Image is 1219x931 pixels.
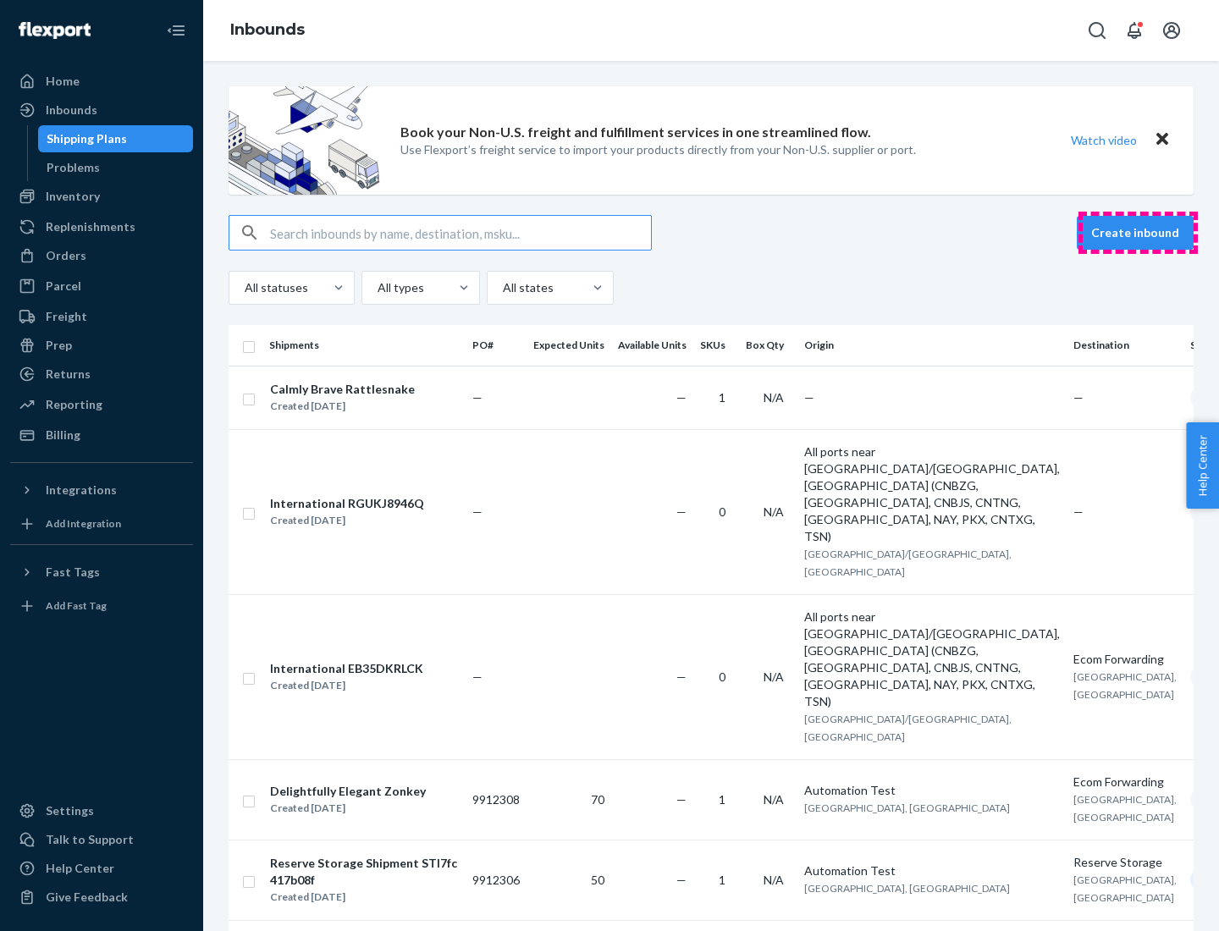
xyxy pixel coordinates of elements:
[676,792,687,807] span: —
[719,669,725,684] span: 0
[10,391,193,418] a: Reporting
[270,677,423,694] div: Created [DATE]
[46,482,117,499] div: Integrations
[1073,390,1084,405] span: —
[1151,128,1173,152] button: Close
[1073,651,1177,668] div: Ecom Forwarding
[270,495,424,512] div: International RGUKJ8946Q
[270,381,415,398] div: Calmly Brave Rattlesnake
[764,669,784,684] span: N/A
[591,873,604,887] span: 50
[10,855,193,882] a: Help Center
[1073,504,1084,519] span: —
[804,548,1012,578] span: [GEOGRAPHIC_DATA]/[GEOGRAPHIC_DATA], [GEOGRAPHIC_DATA]
[270,783,426,800] div: Delightfully Elegant Zonkey
[676,504,687,519] span: —
[46,218,135,235] div: Replenishments
[46,278,81,295] div: Parcel
[804,802,1010,814] span: [GEOGRAPHIC_DATA], [GEOGRAPHIC_DATA]
[46,102,97,118] div: Inbounds
[10,273,193,300] a: Parcel
[1067,325,1183,366] th: Destination
[676,669,687,684] span: —
[739,325,797,366] th: Box Qty
[10,183,193,210] a: Inventory
[46,564,100,581] div: Fast Tags
[804,609,1060,710] div: All ports near [GEOGRAPHIC_DATA]/[GEOGRAPHIC_DATA], [GEOGRAPHIC_DATA] (CNBZG, [GEOGRAPHIC_DATA], ...
[591,792,604,807] span: 70
[764,390,784,405] span: N/A
[1117,14,1151,47] button: Open notifications
[466,840,527,920] td: 9912306
[804,882,1010,895] span: [GEOGRAPHIC_DATA], [GEOGRAPHIC_DATA]
[159,14,193,47] button: Close Navigation
[46,308,87,325] div: Freight
[46,889,128,906] div: Give Feedback
[243,279,245,296] input: All statuses
[46,73,80,90] div: Home
[10,68,193,95] a: Home
[797,325,1067,366] th: Origin
[719,504,725,519] span: 0
[764,792,784,807] span: N/A
[719,873,725,887] span: 1
[270,660,423,677] div: International EB35DKRLCK
[804,390,814,405] span: —
[217,6,318,55] ol: breadcrumbs
[38,154,194,181] a: Problems
[19,22,91,39] img: Flexport logo
[804,862,1060,879] div: Automation Test
[472,669,483,684] span: —
[270,398,415,415] div: Created [DATE]
[10,96,193,124] a: Inbounds
[10,303,193,330] a: Freight
[10,332,193,359] a: Prep
[270,800,426,817] div: Created [DATE]
[501,279,503,296] input: All states
[46,516,121,531] div: Add Integration
[466,759,527,840] td: 9912308
[46,337,72,354] div: Prep
[1155,14,1189,47] button: Open account menu
[270,512,424,529] div: Created [DATE]
[46,366,91,383] div: Returns
[400,123,871,142] p: Book your Non-U.S. freight and fulfillment services in one streamlined flow.
[10,884,193,911] button: Give Feedback
[1186,422,1219,509] button: Help Center
[676,873,687,887] span: —
[46,802,94,819] div: Settings
[46,831,134,848] div: Talk to Support
[1073,793,1177,824] span: [GEOGRAPHIC_DATA], [GEOGRAPHIC_DATA]
[10,213,193,240] a: Replenishments
[1077,216,1194,250] button: Create inbound
[270,889,458,906] div: Created [DATE]
[47,130,127,147] div: Shipping Plans
[764,873,784,887] span: N/A
[1080,14,1114,47] button: Open Search Box
[10,361,193,388] a: Returns
[47,159,100,176] div: Problems
[46,427,80,443] div: Billing
[719,390,725,405] span: 1
[10,592,193,620] a: Add Fast Tag
[611,325,693,366] th: Available Units
[1060,128,1148,152] button: Watch video
[10,826,193,853] a: Talk to Support
[472,390,483,405] span: —
[376,279,378,296] input: All types
[466,325,527,366] th: PO#
[10,510,193,537] a: Add Integration
[46,188,100,205] div: Inventory
[1073,774,1177,791] div: Ecom Forwarding
[10,559,193,586] button: Fast Tags
[804,443,1060,545] div: All ports near [GEOGRAPHIC_DATA]/[GEOGRAPHIC_DATA], [GEOGRAPHIC_DATA] (CNBZG, [GEOGRAPHIC_DATA], ...
[38,125,194,152] a: Shipping Plans
[676,390,687,405] span: —
[719,792,725,807] span: 1
[46,396,102,413] div: Reporting
[46,247,86,264] div: Orders
[10,797,193,824] a: Settings
[527,325,611,366] th: Expected Units
[400,141,916,158] p: Use Flexport’s freight service to import your products directly from your Non-U.S. supplier or port.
